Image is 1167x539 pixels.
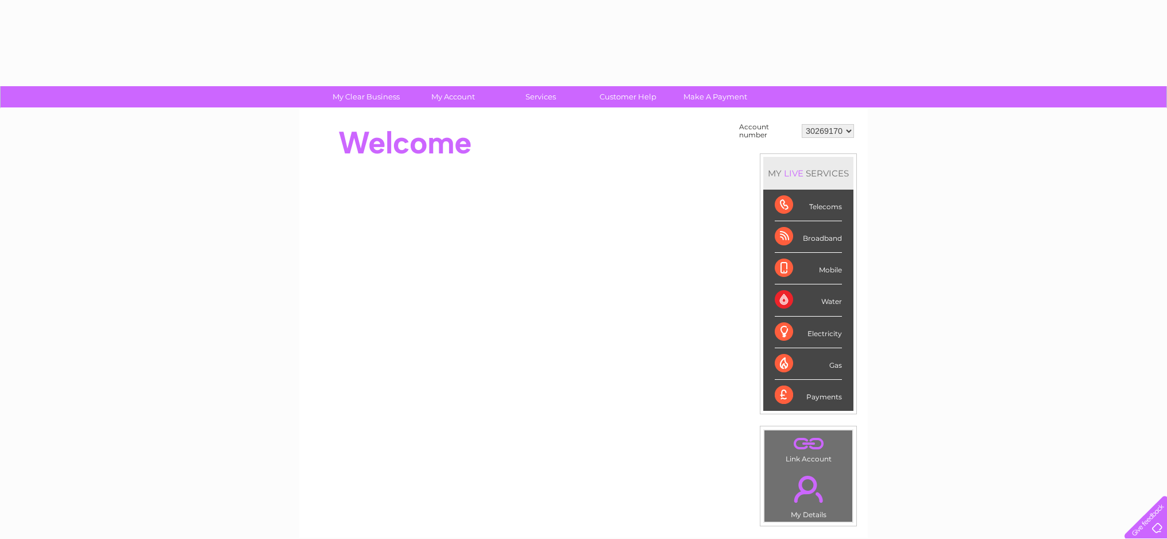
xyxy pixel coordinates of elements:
div: Water [775,284,842,316]
a: My Account [406,86,501,107]
div: Mobile [775,253,842,284]
a: . [767,433,849,453]
a: Services [493,86,588,107]
div: Gas [775,348,842,380]
div: LIVE [782,168,806,179]
td: Link Account [764,430,853,466]
div: Broadband [775,221,842,253]
a: . [767,469,849,509]
a: Customer Help [581,86,675,107]
div: Payments [775,380,842,411]
div: Telecoms [775,190,842,221]
a: Make A Payment [668,86,763,107]
div: MY SERVICES [763,157,853,190]
td: My Details [764,466,853,522]
a: My Clear Business [319,86,414,107]
div: Electricity [775,317,842,348]
td: Account number [736,120,799,142]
